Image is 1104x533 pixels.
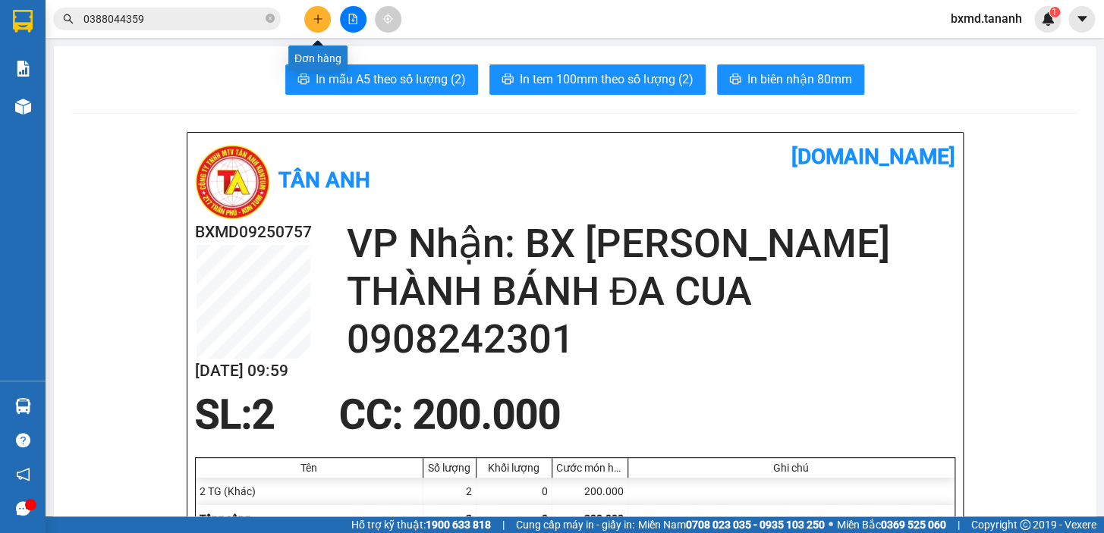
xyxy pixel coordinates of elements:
strong: 0369 525 060 [881,519,946,531]
img: icon-new-feature [1041,12,1055,26]
div: 200.000 [552,478,628,505]
span: search [63,14,74,24]
span: 200.000 [584,513,624,525]
span: Hỗ trợ kỹ thuật: [351,516,491,533]
span: question-circle [16,433,30,447]
span: aim [382,14,393,24]
div: Số lượng [427,462,472,474]
span: printer [729,73,741,87]
span: printer [297,73,310,87]
div: CC : 200.000 [330,392,570,437]
img: logo.jpg [195,144,271,220]
span: ⚪️ [829,522,833,528]
h2: 0908242301 [347,315,955,363]
img: warehouse-icon [15,99,31,114]
h2: THÀNH BÁNH ĐA CUA [347,268,955,315]
div: Khối lượng [480,462,548,474]
div: 2 TG (Khác) [196,478,423,505]
div: Tên [200,462,419,474]
h2: [DATE] 09:59 [195,359,312,384]
span: | [502,516,505,533]
span: notification [16,467,30,481]
strong: 0708 023 035 - 0935 103 250 [686,519,825,531]
span: Cung cấp máy in - giấy in: [516,516,634,533]
input: Tìm tên, số ĐT hoặc mã đơn [83,11,263,27]
div: 2 [423,478,477,505]
span: message [16,501,30,516]
img: logo-vxr [13,10,33,33]
span: copyright [1020,519,1030,530]
button: caret-down [1068,6,1095,33]
span: In biên nhận 80mm [747,70,852,89]
span: 2 [466,513,472,525]
b: Tân Anh [278,168,370,193]
div: Cước món hàng [556,462,624,474]
span: Tổng cộng [200,513,250,525]
span: 2 [252,391,275,438]
span: plus [313,14,323,24]
button: aim [375,6,401,33]
span: bxmd.tananh [939,9,1034,28]
button: file-add [340,6,366,33]
span: 0 [542,513,548,525]
button: printerIn tem 100mm theo số lượng (2) [489,64,706,95]
span: SL: [195,391,252,438]
span: | [958,516,960,533]
b: [DOMAIN_NAME] [791,144,955,169]
span: 1 [1052,7,1057,17]
span: printer [502,73,514,87]
sup: 1 [1049,7,1060,17]
img: solution-icon [15,61,31,77]
img: warehouse-icon [15,398,31,414]
span: caret-down [1075,12,1089,26]
strong: 1900 633 818 [426,519,491,531]
span: close-circle [266,12,275,27]
button: printerIn mẫu A5 theo số lượng (2) [285,64,478,95]
h2: BXMD09250757 [195,220,312,245]
span: close-circle [266,14,275,23]
span: file-add [348,14,358,24]
span: In tem 100mm theo số lượng (2) [520,70,694,89]
button: printerIn biên nhận 80mm [717,64,864,95]
div: 0 [477,478,552,505]
div: Ghi chú [632,462,951,474]
h2: VP Nhận: BX [PERSON_NAME] [347,220,955,268]
span: Miền Bắc [837,516,946,533]
span: In mẫu A5 theo số lượng (2) [316,70,466,89]
span: Miền Nam [638,516,825,533]
button: plus [304,6,331,33]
